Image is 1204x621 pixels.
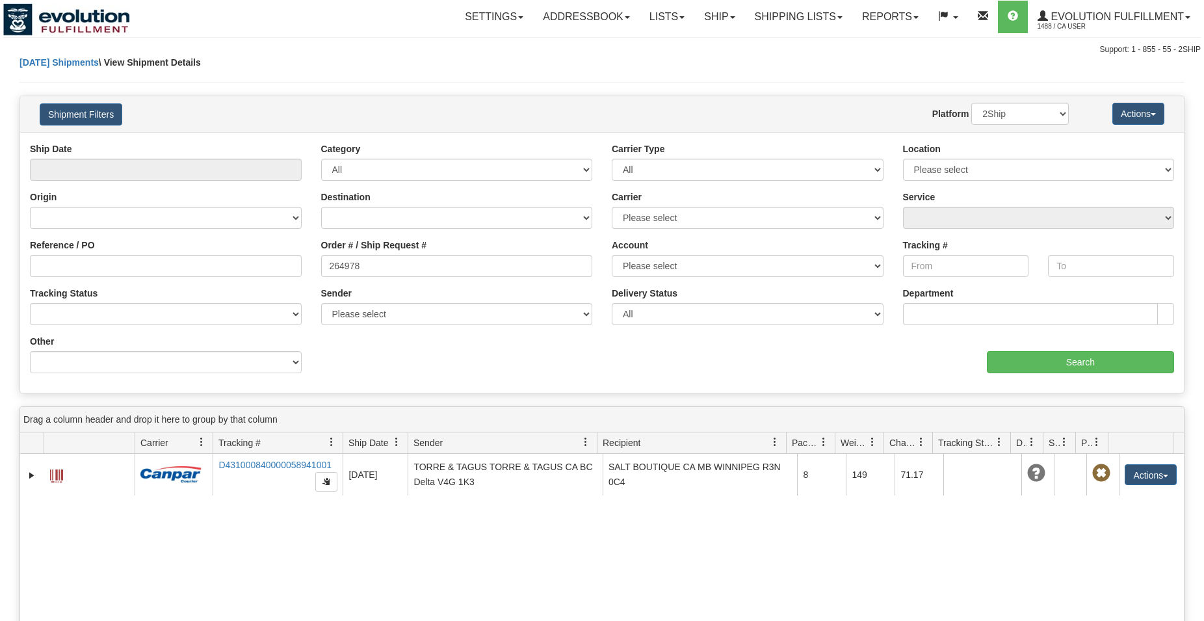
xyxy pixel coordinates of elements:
a: Ship Date filter column settings [386,431,408,453]
label: Department [903,287,954,300]
td: 8 [797,454,846,495]
span: 1488 / CA User [1038,20,1135,33]
img: 14 - Canpar [140,466,202,482]
label: Order # / Ship Request # [321,239,427,252]
a: Addressbook [533,1,640,33]
button: Actions [1112,103,1164,125]
label: Account [612,239,648,252]
label: Ship Date [30,142,72,155]
a: Tracking # filter column settings [321,431,343,453]
span: Recipient [603,436,640,449]
a: Pickup Status filter column settings [1086,431,1108,453]
input: From [903,255,1029,277]
a: Carrier filter column settings [190,431,213,453]
td: 149 [846,454,895,495]
a: Reports [852,1,928,33]
a: Lists [640,1,694,33]
a: Evolution Fulfillment 1488 / CA User [1028,1,1200,33]
span: Pickup Not Assigned [1092,464,1110,482]
a: Shipping lists [745,1,852,33]
a: Ship [694,1,744,33]
div: Support: 1 - 855 - 55 - 2SHIP [3,44,1201,55]
label: Platform [932,107,969,120]
span: Tracking # [218,436,261,449]
label: Carrier [612,191,642,204]
a: Label [50,464,63,484]
label: Category [321,142,361,155]
span: Delivery Status [1016,436,1027,449]
label: Destination [321,191,371,204]
a: [DATE] Shipments [20,57,99,68]
span: Sender [413,436,443,449]
td: 71.17 [895,454,943,495]
span: Evolution Fulfillment [1048,11,1184,22]
a: Weight filter column settings [861,431,883,453]
span: Weight [841,436,868,449]
span: Charge [889,436,917,449]
td: [DATE] [343,454,408,495]
button: Shipment Filters [40,103,122,126]
a: Expand [25,469,38,482]
a: Charge filter column settings [910,431,932,453]
label: Delivery Status [612,287,677,300]
td: SALT BOUTIQUE CA MB WINNIPEG R3N 0C4 [603,454,798,495]
a: Shipment Issues filter column settings [1053,431,1075,453]
a: D431000840000058941001 [218,460,332,470]
input: To [1048,255,1174,277]
label: Tracking # [903,239,948,252]
a: Settings [455,1,533,33]
span: Packages [792,436,819,449]
span: Unknown [1027,464,1045,482]
td: TORRE & TAGUS TORRE & TAGUS CA BC Delta V4G 1K3 [408,454,603,495]
label: Reference / PO [30,239,95,252]
span: Pickup Status [1081,436,1092,449]
label: Other [30,335,54,348]
span: Tracking Status [938,436,995,449]
label: Sender [321,287,352,300]
iframe: chat widget [1174,244,1203,377]
span: Shipment Issues [1049,436,1060,449]
a: Tracking Status filter column settings [988,431,1010,453]
label: Carrier Type [612,142,664,155]
a: Recipient filter column settings [764,431,786,453]
label: Tracking Status [30,287,98,300]
span: Ship Date [348,436,388,449]
input: Search [987,351,1174,373]
span: \ View Shipment Details [99,57,201,68]
a: Sender filter column settings [575,431,597,453]
label: Origin [30,191,57,204]
button: Copy to clipboard [315,472,337,492]
div: grid grouping header [20,407,1184,432]
label: Location [903,142,941,155]
a: Packages filter column settings [813,431,835,453]
button: Actions [1125,464,1177,485]
label: Service [903,191,936,204]
span: Carrier [140,436,168,449]
a: Delivery Status filter column settings [1021,431,1043,453]
img: logo1488.jpg [3,3,130,36]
